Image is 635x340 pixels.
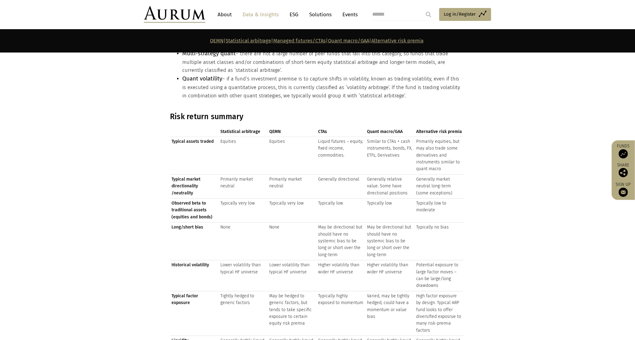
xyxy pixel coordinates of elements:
span: Log in/Register [444,10,476,18]
td: Higher volatility than wider HF universe [317,260,366,291]
td: Higher volatility than wider HF universe [366,260,415,291]
td: Lower volatility than typical HF universe [219,260,268,291]
span: Statistical arbitrage [220,128,266,135]
td: Primarily market neutral [268,174,317,198]
td: None [268,223,317,260]
a: About [215,9,235,20]
td: Equities [219,137,268,174]
td: High factor exposure by design. Typical ARP fund looks to offer diversified exposrue to many risk... [415,291,463,336]
li: – there are not a large number of peer funds that fall into this category, so funds that trade mu... [182,49,463,75]
span: Alternative risk premia [416,128,462,135]
td: Primarily market neutral [219,174,268,198]
td: Typically very low [219,199,268,223]
td: Long/short bias [170,223,219,260]
img: Sign up to our newsletter [619,188,628,197]
span: QEMN [269,128,315,135]
td: None [219,223,268,260]
td: Varied, may be tightly hedged; could have a momentum or value bias [366,291,415,336]
td: Typical factor exposure [170,291,219,336]
td: Equities [268,137,317,174]
a: Managed futures/CTAs [273,38,326,44]
a: Solutions [306,9,335,20]
img: Share this post [619,168,628,177]
td: Typically low [366,199,415,223]
td: Typically very low [268,199,317,223]
td: Primarily equities, but may also trade some derivatives and instruments similar to quant macro [415,137,463,174]
td: Generally relative value. Some have directional positions [366,174,415,198]
td: Typically low [317,199,366,223]
div: Share [615,163,632,177]
a: Statistical arbitrage [226,38,271,44]
td: Typically no bias [415,223,463,260]
a: Funds [615,143,632,158]
td: Potential exposure to large factor moves – can be large/long drawdowns [415,260,463,291]
img: Aurum [144,6,205,23]
span: CTAs [318,128,364,135]
td: Lower volatility than typical HF universe [268,260,317,291]
span: Quant volatility [182,75,222,82]
a: ESG [286,9,302,20]
a: Sign up [615,182,632,197]
a: Alternative risk premia [371,38,424,44]
a: Log in/Register [439,8,491,21]
span: Quant macro/GAA [367,128,413,135]
td: May be hedged to generic factors, but tends to take specific exposure to certain equity risk premia [268,291,317,336]
a: Quant macro/GAA [328,38,369,44]
td: May be directional but should have no systemic bias to be long or short over the long-term [366,223,415,260]
td: Typically low to moderate [415,199,463,223]
input: Submit [422,8,435,21]
li: – if a fund’s investment premise is to capture shifts in volatility, known as trading volatility,... [182,74,463,100]
td: Generally market neutral long-term (some exceptions) [415,174,463,198]
td: Typical market directionality /neutrality [170,174,219,198]
a: QEMN [210,38,223,44]
td: Historical volatility [170,260,219,291]
td: Similar to CTAs + cash instruments, bonds, FX, ETFs, Derivatives [366,137,415,174]
span: Multi-strategy quant [182,50,236,57]
td: Tightly hedged to generic factors [219,291,268,336]
h3: Risk return summary [170,112,463,121]
td: Generally directional [317,174,366,198]
td: Typical assets traded [170,137,219,174]
strong: | | | | [210,38,424,44]
td: Typically highly exposed to momentum [317,291,366,336]
img: Access Funds [619,149,628,158]
td: May be directional but should have no systemic bias to be long or short over the long-term [317,223,366,260]
a: Data & Insights [239,9,282,20]
td: Liquid futures – equity, fixed income, commodities. [317,137,366,174]
td: Observed beta to traditional assets (equities and bonds) [170,199,219,223]
a: Events [339,9,358,20]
